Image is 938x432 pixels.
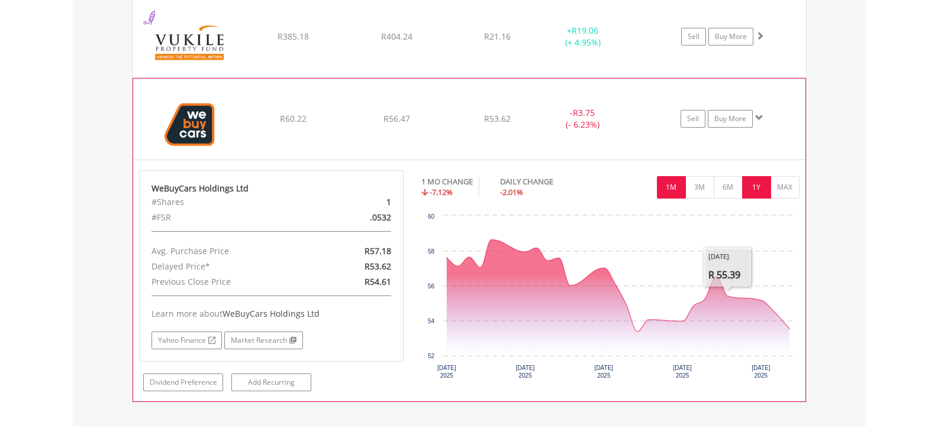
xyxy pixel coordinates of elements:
span: R19.06 [572,25,598,36]
button: 6M [714,176,743,199]
div: Chart. Highcharts interactive chart. [421,210,800,387]
a: Add Recurring [231,373,311,391]
text: 58 [428,248,435,255]
span: R21.16 [484,31,511,42]
span: R57.18 [365,245,391,256]
span: R385.18 [278,31,309,42]
svg: Interactive chart [421,210,799,387]
text: [DATE] 2025 [516,365,535,379]
span: WeBuyCars Holdings Ltd [223,308,320,319]
text: 60 [428,213,435,220]
text: 54 [428,318,435,324]
text: [DATE] 2025 [437,365,456,379]
div: WeBuyCars Holdings Ltd [152,183,392,194]
text: 52 [428,353,435,359]
div: Learn more about [152,308,392,320]
a: Dividend Preference [143,373,223,391]
text: [DATE] 2025 [673,365,692,379]
span: R3.75 [573,107,595,118]
span: R56.47 [383,113,410,124]
button: 3M [685,176,714,199]
div: 1 [314,194,400,210]
img: EQU.ZA.VKE.png [138,11,240,74]
div: .0532 [314,210,400,225]
span: R53.62 [484,113,511,124]
div: Avg. Purchase Price [143,243,314,259]
div: - (- 6.23%) [538,107,627,131]
text: 56 [428,283,435,290]
a: Buy More [708,28,753,46]
span: R53.62 [365,261,391,272]
span: -2.01% [500,187,523,197]
span: -7.12% [430,187,453,197]
button: 1Y [742,176,771,199]
div: Delayed Price* [143,259,314,274]
a: Yahoo Finance [152,332,222,349]
text: [DATE] 2025 [595,365,614,379]
div: + (+ 4.95%) [539,25,628,48]
span: R60.22 [280,113,307,124]
span: R404.24 [381,31,412,42]
span: R54.61 [365,276,391,287]
div: Previous Close Price [143,274,314,290]
div: 1 MO CHANGE [421,176,473,187]
div: DAILY CHANGE [500,176,595,187]
div: #FSR [143,210,314,225]
img: EQU.ZA.WBC.png [139,93,241,156]
button: 1M [657,176,686,199]
a: Buy More [708,110,753,128]
text: [DATE] 2025 [752,365,771,379]
a: Sell [681,110,705,128]
div: #Shares [143,194,314,210]
a: Sell [681,28,706,46]
button: MAX [771,176,800,199]
a: Market Research [224,332,303,349]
